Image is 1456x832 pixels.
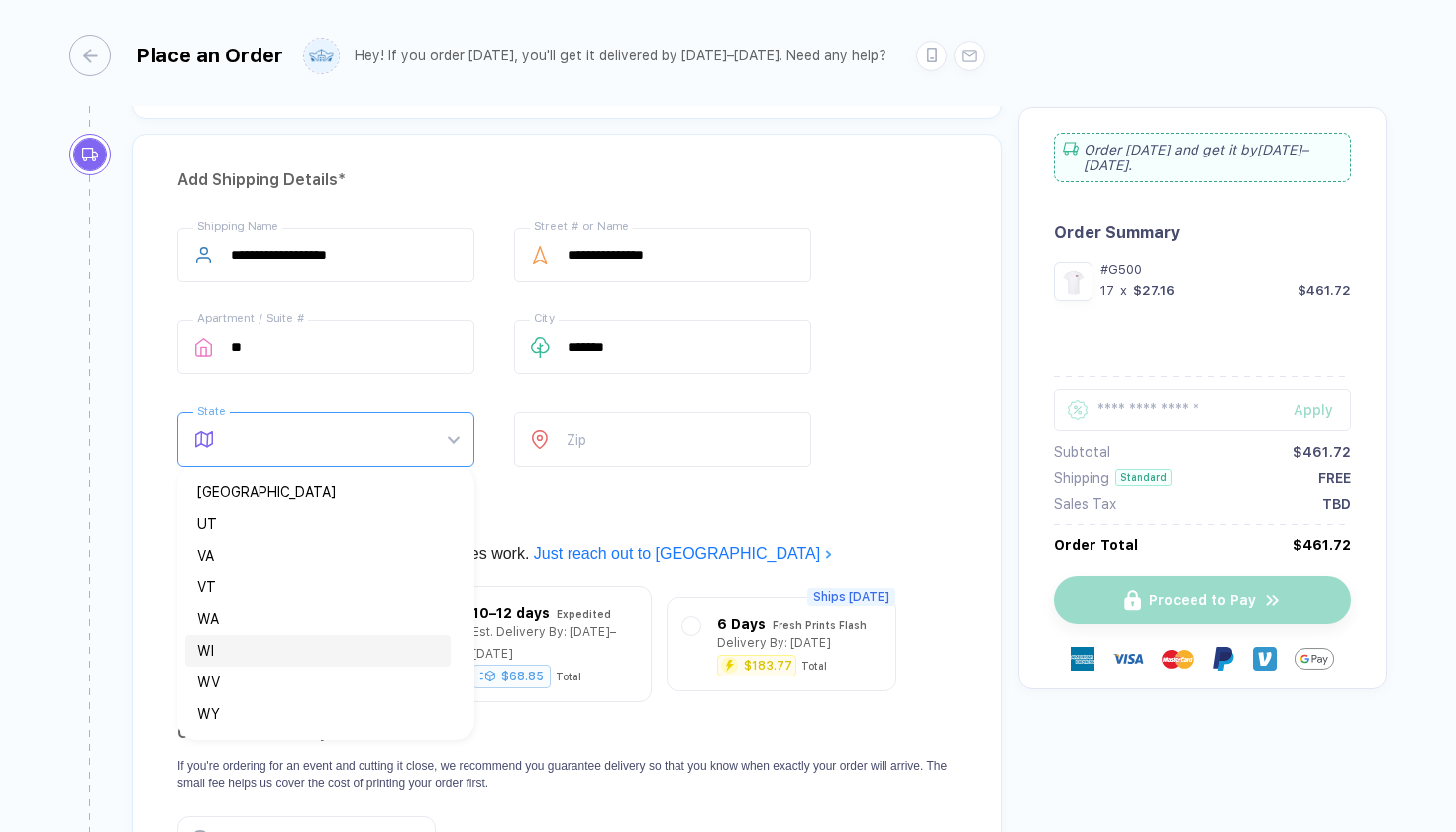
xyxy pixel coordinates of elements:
div: 6 Days Fresh Prints FlashDelivery By: [DATE]$183.77Total [682,613,881,676]
img: express [1071,647,1094,671]
div: [GEOGRAPHIC_DATA] [197,481,439,503]
div: VT [197,576,439,598]
div: Expedited [557,603,611,625]
div: $461.72 [1293,537,1351,553]
div: Delivery By: [DATE] [717,632,831,654]
div: $27.16 [1133,283,1175,298]
div: Order Summary [1054,223,1351,242]
div: Place an Order [136,44,283,67]
div: Shipping [1054,470,1109,486]
div: Subtotal [1054,444,1110,460]
div: $461.72 [1293,444,1351,460]
div: VA [197,545,439,567]
div: WA [185,603,451,635]
img: Venmo [1253,647,1277,671]
div: Hey! If you order [DATE], you'll get it delivered by [DATE]–[DATE]. Need any help? [355,48,886,64]
div: WI [185,635,451,667]
div: Sales Tax [1054,496,1116,512]
div: WY [197,703,439,725]
div: WY [185,698,451,730]
div: $461.72 [1298,283,1351,298]
div: WA [197,608,439,630]
img: GPay [1295,639,1334,678]
div: Apply [1294,402,1351,418]
div: FREE [1318,470,1351,486]
div: $68.85 [472,665,551,688]
div: Est. Delivery By: [DATE]–[DATE] [472,621,636,665]
div: Fresh Prints Flash [773,614,867,636]
div: Add Shipping Details [177,164,957,196]
div: WV [185,667,451,698]
img: dd9a03e2-9295-4776-a069-07310c75b823_nt_front_1758318114391.jpg [1059,267,1088,296]
div: 10–12 days ExpeditedEst. Delivery By: [DATE]–[DATE]$68.85Total [438,602,636,686]
div: 6 Days [717,613,766,635]
div: TX [185,476,451,508]
div: 17 [1100,283,1114,298]
div: #G500 [1100,262,1351,277]
img: user profile [304,39,339,73]
div: UT [197,513,439,535]
div: TBD [1322,496,1351,512]
div: x [1118,283,1129,298]
div: Shipping Method [177,506,957,538]
div: UT [185,508,451,540]
div: Total [801,660,827,672]
div: VA [185,540,451,572]
img: Paypal [1211,647,1235,671]
div: Need it faster? We can make most timelines work. [177,538,957,570]
div: Total [556,671,581,682]
span: Ships [DATE] [807,588,895,606]
div: WV [197,672,439,693]
div: $183.77 [744,660,792,672]
a: Just reach out to [GEOGRAPHIC_DATA] [534,545,833,562]
div: Order [DATE] and get it by [DATE]–[DATE] . [1054,133,1351,182]
div: Order Total [1054,537,1138,553]
div: WI [197,640,439,662]
button: Apply [1269,389,1351,431]
div: Standard [1115,469,1172,486]
h2: Guarantee Delivery [177,717,957,749]
div: 10–12 days [472,602,550,624]
p: If you're ordering for an event and cutting it close, we recommend you guarantee delivery so that... [177,757,957,792]
img: master-card [1162,643,1194,675]
img: visa [1112,643,1144,675]
div: VT [185,572,451,603]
